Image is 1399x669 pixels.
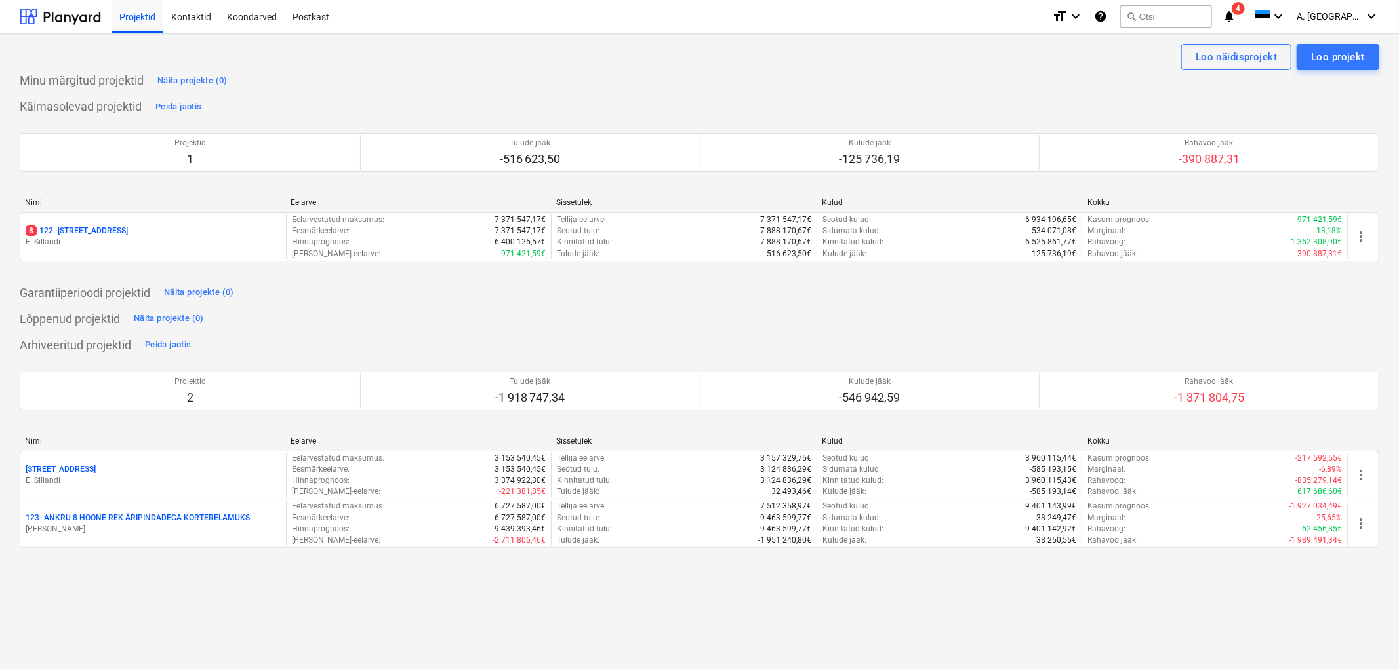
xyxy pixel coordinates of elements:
[760,225,811,237] p: 7 888 170,67€
[1364,9,1379,24] i: keyboard_arrow_down
[495,501,546,512] p: 6 727 587,00€
[760,475,811,486] p: 3 124 836,29€
[495,225,546,237] p: 7 371 547,17€
[26,225,281,248] div: 8122 -[STREET_ADDRESS]E. Sillandi
[556,198,811,207] div: Sissetulek
[557,475,612,486] p: Kinnitatud tulu :
[1030,225,1076,237] p: -534 071,08€
[1036,535,1076,546] p: 38 250,55€
[1353,516,1369,531] span: more_vert
[495,524,546,535] p: 9 439 393,46€
[1087,237,1125,248] p: Rahavoog :
[822,225,881,237] p: Sidumata kulud :
[1087,453,1151,464] p: Kasumiprognoos :
[495,475,546,486] p: 3 374 922,30€
[1087,225,1125,237] p: Marginaal :
[1196,48,1277,66] div: Loo näidisprojekt
[500,138,561,149] p: Tulude jääk
[760,524,811,535] p: 9 463 599,77€
[20,73,144,88] p: Minu märgitud projektid
[822,475,883,486] p: Kinnitatud kulud :
[557,501,606,512] p: Tellija eelarve :
[501,248,546,259] p: 971 421,59€
[134,311,204,326] div: Näita projekte (0)
[1316,225,1342,237] p: 13,18%
[152,96,205,117] button: Peida jaotis
[1291,237,1342,248] p: 1 362 308,90€
[822,214,871,225] p: Seotud kulud :
[1087,248,1138,259] p: Rahavoo jääk :
[292,512,350,524] p: Eesmärkeelarve :
[1270,9,1286,24] i: keyboard_arrow_down
[26,512,281,535] div: 123 -ANKRU 8 HOONE REK ÄRIPINDADEGA KORTERELAMUKS[PERSON_NAME]
[292,475,350,486] p: Hinnaprognoos :
[557,237,612,248] p: Kinnitatud tulu :
[1087,198,1343,207] div: Kokku
[1087,214,1151,225] p: Kasumiprognoos :
[557,535,599,546] p: Tulude jääk :
[557,464,599,475] p: Seotud tulu :
[557,512,599,524] p: Seotud tulu :
[822,501,871,512] p: Seotud kulud :
[557,524,612,535] p: Kinnitatud tulu :
[292,486,380,497] p: [PERSON_NAME]-eelarve :
[154,70,231,91] button: Näita projekte (0)
[155,100,201,115] div: Peida jaotis
[1289,535,1342,546] p: -1 989 491,34€
[839,390,900,406] p: -546 942,59
[1353,467,1369,483] span: more_vert
[822,248,866,259] p: Kulude jääk :
[1025,237,1076,248] p: 6 525 861,77€
[557,225,599,237] p: Seotud tulu :
[1297,486,1342,497] p: 617 686,60€
[292,464,350,475] p: Eesmärkeelarve :
[292,453,384,464] p: Eelarvestatud maksumus :
[142,335,194,356] button: Peida jaotis
[760,237,811,248] p: 7 888 170,67€
[20,285,150,301] p: Garantiiperioodi projektid
[495,214,546,225] p: 7 371 547,17€
[1120,5,1212,28] button: Otsi
[839,138,900,149] p: Kulude jääk
[291,198,546,207] div: Eelarve
[174,390,206,406] p: 2
[292,248,380,259] p: [PERSON_NAME]-eelarve :
[822,237,883,248] p: Kinnitatud kulud :
[822,464,881,475] p: Sidumata kulud :
[26,524,281,535] p: [PERSON_NAME]
[822,436,1077,446] div: Kulud
[1126,11,1137,22] span: search
[1087,512,1125,524] p: Marginaal :
[495,237,546,248] p: 6 400 125,57€
[26,225,37,236] span: 8
[557,486,599,497] p: Tulude jääk :
[495,464,546,475] p: 3 153 540,45€
[26,464,96,475] p: [STREET_ADDRESS]
[771,486,811,497] p: 32 493,46€
[26,475,281,486] p: E. Sillandi
[822,535,866,546] p: Kulude jääk :
[1311,48,1365,66] div: Loo projekt
[1087,524,1125,535] p: Rahavoog :
[1174,390,1244,406] p: -1 371 804,75
[174,151,206,167] p: 1
[495,376,565,387] p: Tulude jääk
[1297,11,1362,22] span: A. [GEOGRAPHIC_DATA]
[822,198,1077,207] div: Kulud
[760,453,811,464] p: 3 157 329,75€
[822,524,883,535] p: Kinnitatud kulud :
[145,337,191,353] div: Peida jaotis
[1319,464,1342,475] p: -6,89%
[1333,606,1399,669] div: Виджет чата
[1087,486,1138,497] p: Rahavoo jääk :
[495,390,565,406] p: -1 918 747,34
[760,512,811,524] p: 9 463 599,77€
[822,512,881,524] p: Sidumata kulud :
[839,376,900,387] p: Kulude jääk
[1052,9,1068,24] i: format_size
[1030,464,1076,475] p: -585 193,15€
[1302,524,1342,535] p: 62 456,85€
[1025,501,1076,512] p: 9 401 143,99€
[557,453,606,464] p: Tellija eelarve :
[499,486,546,497] p: -221 381,85€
